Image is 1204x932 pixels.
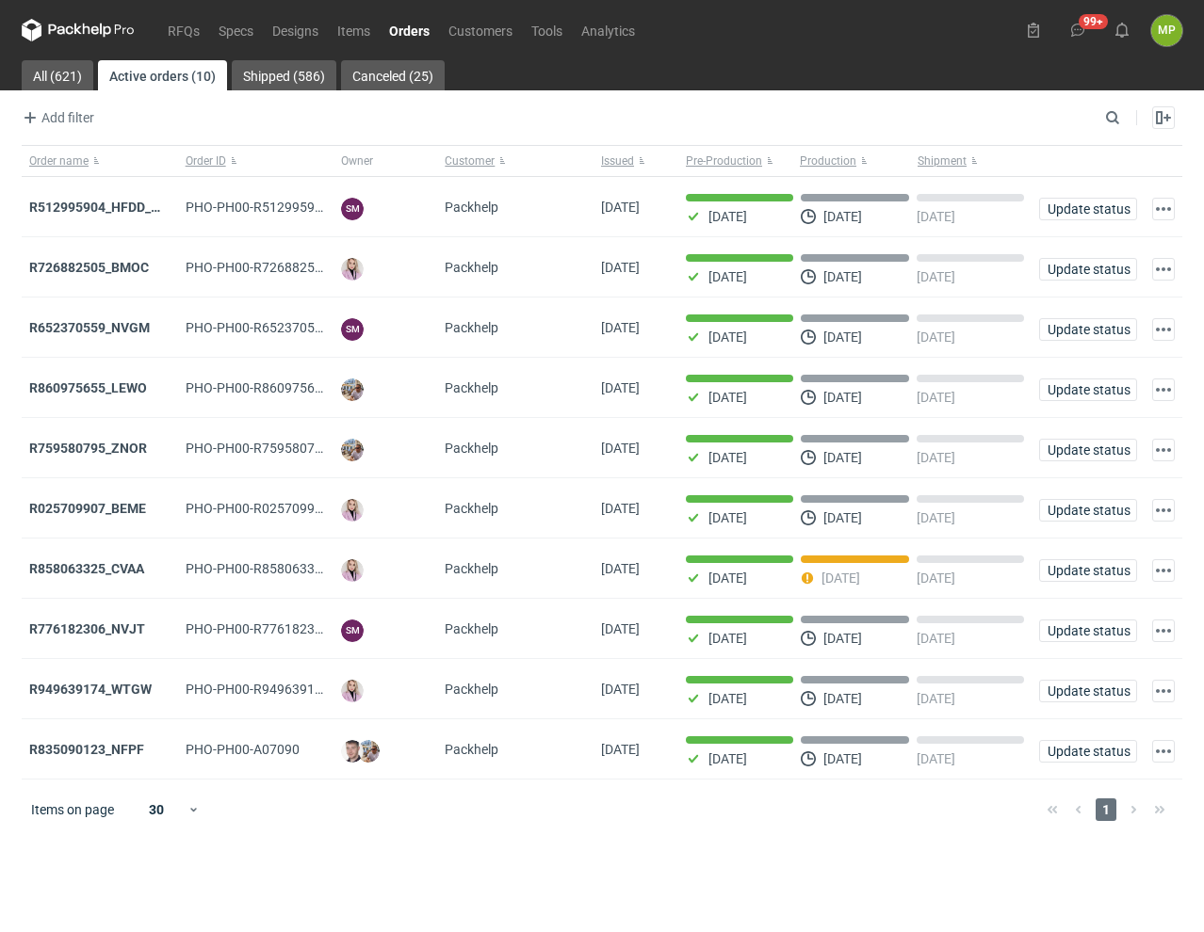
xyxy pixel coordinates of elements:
button: Order name [22,146,178,176]
p: [DATE] [708,390,747,405]
span: Packhelp [445,742,498,757]
button: Add filter [18,106,95,129]
button: Actions [1152,258,1175,281]
div: Magdalena Polakowska [1151,15,1182,46]
span: PHO-PH00-R512995904_HFDD_MOOR [186,200,414,215]
a: Items [328,19,380,41]
span: Packhelp [445,682,498,697]
a: R860975655_LEWO [29,380,147,395]
p: [DATE] [823,269,862,284]
p: [DATE] [823,390,862,405]
span: Add filter [19,106,94,129]
p: [DATE] [917,269,955,284]
p: [DATE] [917,691,955,706]
span: 07/08/2025 [601,742,640,757]
button: Update status [1039,680,1137,702]
a: R726882505_BMOC [29,260,149,275]
span: Update status [1048,443,1129,457]
button: Actions [1152,198,1175,220]
div: 30 [126,796,187,823]
img: Klaudia Wiśniewska [341,499,364,522]
a: R652370559_NVGM [29,320,150,335]
span: Packhelp [445,380,498,395]
p: [DATE] [917,209,955,224]
p: [DATE] [708,570,747,586]
a: RFQs [158,19,209,41]
button: Production [796,146,914,176]
p: [DATE] [823,450,862,465]
button: Update status [1039,559,1137,582]
a: R858063325_CVAA [29,561,144,576]
button: 99+ [1063,15,1093,45]
span: Update status [1048,504,1129,517]
button: Actions [1152,318,1175,341]
span: Order ID [186,153,226,169]
span: 11/08/2025 [601,621,640,636]
span: 1 [1096,798,1116,821]
span: 22/08/2025 [601,380,640,395]
p: [DATE] [708,450,747,465]
span: PHO-PH00-R025709907_BEME [186,501,370,516]
figcaption: MP [1151,15,1182,46]
span: Issued [601,153,634,169]
button: Update status [1039,499,1137,522]
span: Update status [1048,323,1129,336]
span: Update status [1048,745,1129,758]
span: Shipment [918,153,967,169]
button: Update status [1039,439,1137,461]
button: Pre-Production [678,146,796,176]
input: Search [1101,106,1162,129]
a: R835090123_NFPF [29,742,144,757]
span: Packhelp [445,501,498,516]
a: R776182306_NVJT [29,621,145,636]
span: Update status [1048,624,1129,637]
a: R025709907_BEME [29,501,146,516]
span: 08/08/2025 [601,682,640,697]
p: [DATE] [823,209,862,224]
button: Update status [1039,740,1137,763]
button: Update status [1039,378,1137,401]
p: [DATE] [708,631,747,646]
span: Update status [1048,383,1129,396]
span: 25/08/2025 [601,260,640,275]
span: PHO-PH00-R726882505_BMOC [186,260,373,275]
a: R949639174_WTGW [29,682,152,697]
img: Michał Palasek [357,740,380,763]
p: [DATE] [917,450,955,465]
button: Update status [1039,619,1137,642]
button: Issued [594,146,678,176]
p: [DATE] [708,751,747,766]
img: Michał Palasek [341,378,364,401]
p: [DATE] [823,631,862,646]
span: PHO-PH00-R759580795_ZNOR [186,441,370,456]
figcaption: SM [341,318,364,341]
span: PHO-PH00-R858063325_CVAA [186,561,368,576]
span: Packhelp [445,441,498,456]
button: Actions [1152,559,1175,582]
span: Customer [445,153,495,169]
span: Pre-Production [686,153,762,169]
span: Packhelp [445,320,498,335]
span: Items on page [31,800,114,819]
span: PHO-PH00-R776182306_NVJT [186,621,368,636]
figcaption: SM [341,619,364,642]
img: Klaudia Wiśniewska [341,258,364,281]
a: Tools [522,19,572,41]
p: [DATE] [823,329,862,345]
p: [DATE] [917,329,955,345]
a: Customers [439,19,522,41]
span: PHO-PH00-R949639174_WTGW [186,682,375,697]
a: R759580795_ZNOR [29,441,147,456]
p: [DATE] [917,510,955,525]
strong: R512995904_HFDD_MOOR [29,200,189,215]
a: Orders [380,19,439,41]
p: [DATE] [823,510,862,525]
span: Owner [341,153,373,169]
a: Analytics [572,19,644,41]
p: [DATE] [823,751,862,766]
